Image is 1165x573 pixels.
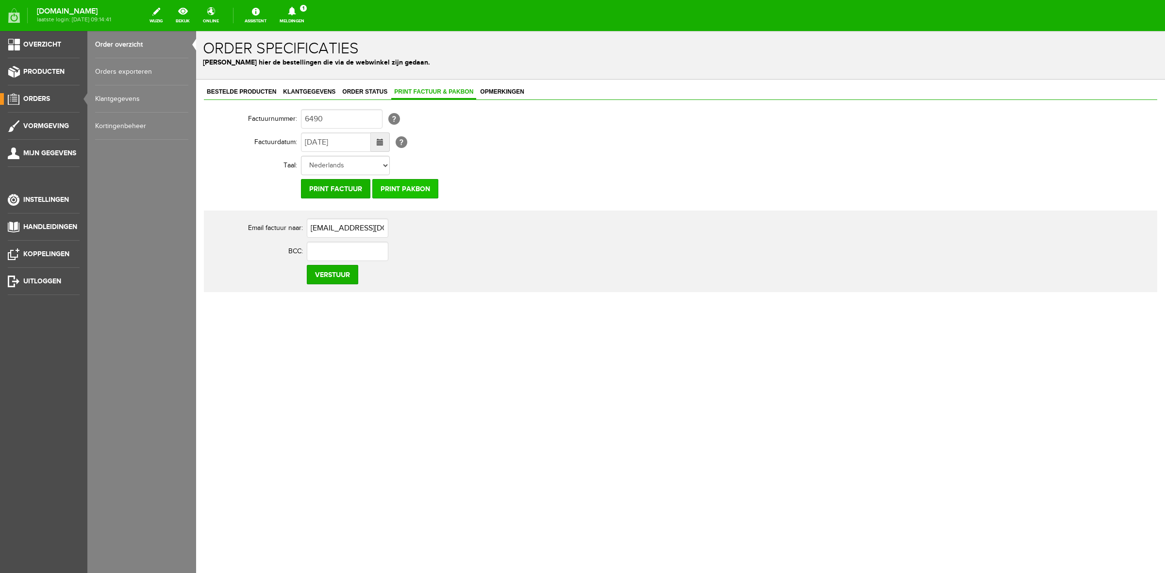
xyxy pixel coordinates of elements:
span: Koppelingen [23,250,69,258]
a: Print factuur & pakbon [195,54,280,68]
span: Opmerkingen [281,57,331,64]
span: Uitloggen [23,277,61,285]
th: BCC: [14,209,111,232]
span: Producten [23,67,65,76]
h1: Order specificaties [7,9,962,26]
span: Instellingen [23,196,69,204]
a: Order status [143,54,194,68]
a: wijzig [144,5,168,26]
th: Email factuur naar: [14,185,111,209]
span: Orders [23,95,50,103]
span: 1 [300,5,307,12]
span: Print factuur & pakbon [195,57,280,64]
span: laatste login: [DATE] 09:14:41 [37,17,111,22]
span: Mijn gegevens [23,149,76,157]
a: Kortingenbeheer [95,113,188,140]
a: Klantgegevens [95,85,188,113]
a: Assistent [239,5,272,26]
strong: [DOMAIN_NAME] [37,9,111,14]
a: Order overzicht [95,31,188,58]
input: Print pakbon [176,148,242,167]
a: Meldingen1 [274,5,310,26]
input: Print factuur [105,148,174,167]
a: online [197,5,225,26]
a: Bestelde producten [8,54,83,68]
span: [?] [200,105,211,117]
a: bekijk [170,5,196,26]
span: Vormgeving [23,122,69,130]
th: Factuurnummer: [8,76,105,99]
span: Klantgegevens [84,57,142,64]
a: Orders exporteren [95,58,188,85]
p: [PERSON_NAME] hier de bestellingen die via de webwinkel zijn gedaan. [7,26,962,36]
input: Datum tot... [105,101,175,121]
span: Order status [143,57,194,64]
span: Bestelde producten [8,57,83,64]
span: Overzicht [23,40,61,49]
th: Taal: [8,123,105,146]
th: Factuurdatum: [8,99,105,123]
a: Opmerkingen [281,54,331,68]
a: Klantgegevens [84,54,142,68]
span: Handleidingen [23,223,77,231]
span: [?] [192,82,204,94]
input: Verstuur [111,234,162,253]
